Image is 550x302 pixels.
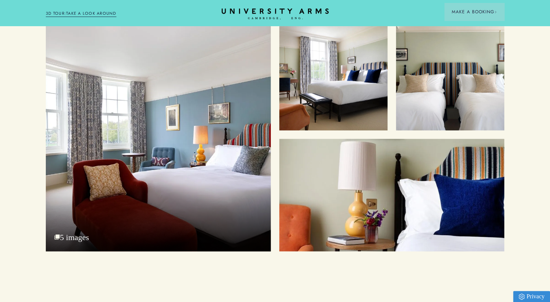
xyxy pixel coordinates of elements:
a: Home [222,8,329,20]
a: Privacy [513,291,550,302]
a: 3D TOUR:TAKE A LOOK AROUND [46,10,116,17]
img: Arrow icon [494,11,497,13]
button: Make a BookingArrow icon [444,3,504,21]
img: Privacy [519,294,525,300]
span: Make a Booking [452,8,497,15]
